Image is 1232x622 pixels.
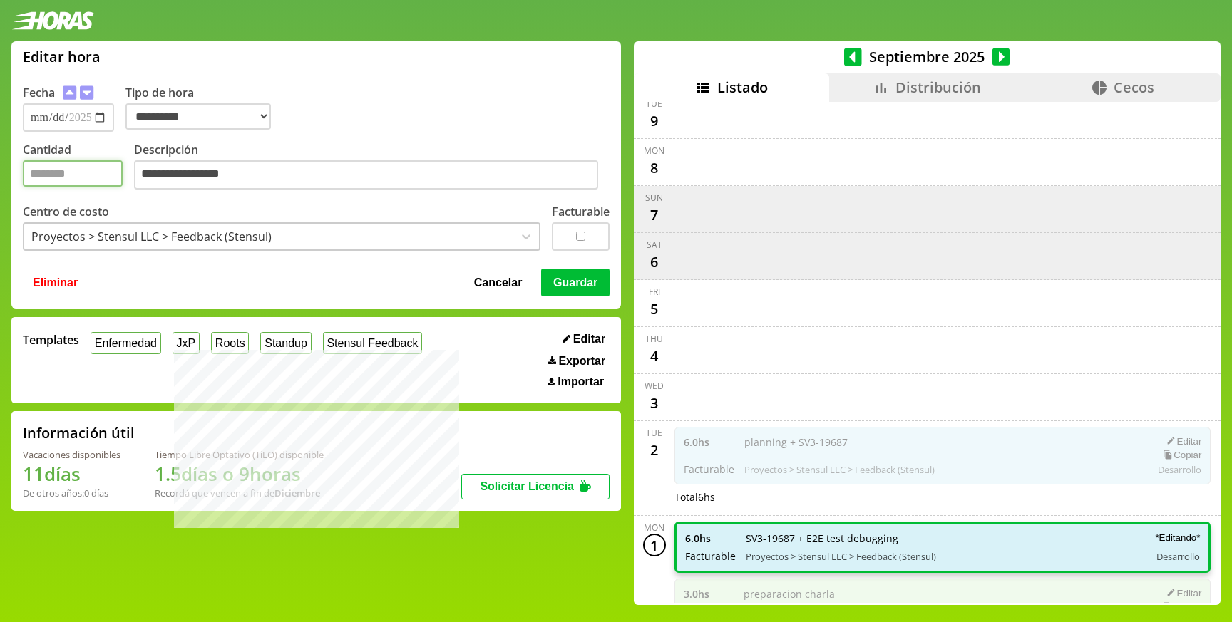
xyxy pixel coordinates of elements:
button: Exportar [544,354,610,368]
span: Importar [558,375,604,388]
h2: Información útil [23,423,135,442]
div: Vacaciones disponibles [23,448,120,461]
div: 2 [643,439,666,462]
button: Stensul Feedback [323,332,423,354]
div: scrollable content [634,102,1221,603]
div: 3 [643,392,666,415]
div: Tue [646,427,662,439]
div: 7 [643,204,666,227]
label: Centro de costo [23,204,109,219]
div: Total 6 hs [674,490,1211,504]
span: Listado [717,78,768,97]
b: Diciembre [274,487,320,499]
div: Mon [644,522,664,534]
div: Tiempo Libre Optativo (TiLO) disponible [155,448,324,461]
div: Fri [649,286,660,298]
h1: 11 días [23,461,120,487]
button: Enfermedad [91,332,161,354]
button: Standup [260,332,311,354]
div: Sun [645,192,663,204]
button: Editar [558,332,610,346]
button: Eliminar [29,269,82,296]
div: Recordá que vencen a fin de [155,487,324,499]
img: logotipo [11,11,94,30]
textarea: Descripción [134,160,598,190]
div: 4 [643,345,666,368]
div: Sat [647,239,662,251]
div: 5 [643,298,666,321]
span: Distribución [895,78,981,97]
label: Fecha [23,85,55,100]
div: 1 [643,534,666,556]
label: Cantidad [23,142,134,194]
div: 9 [643,110,666,133]
div: Wed [645,380,664,392]
span: Exportar [558,355,605,368]
input: Cantidad [23,160,123,187]
button: Cancelar [470,269,527,296]
span: Editar [573,333,605,346]
label: Tipo de hora [125,85,282,132]
div: Tue [646,98,662,110]
button: Roots [211,332,249,354]
div: Thu [645,333,663,345]
div: De otros años: 0 días [23,487,120,499]
span: Solicitar Licencia [480,480,574,492]
span: Templates [23,332,79,348]
span: Septiembre 2025 [862,47,992,66]
select: Tipo de hora [125,103,271,130]
div: 6 [643,251,666,274]
button: Guardar [541,269,610,296]
div: 8 [643,157,666,180]
label: Facturable [552,204,610,219]
span: Cecos [1114,78,1154,97]
label: Descripción [134,142,610,194]
div: Mon [644,145,664,157]
div: Proyectos > Stensul LLC > Feedback (Stensul) [31,229,272,244]
button: Solicitar Licencia [461,474,610,499]
h1: Editar hora [23,47,101,66]
h1: 1.5 días o 9 horas [155,461,324,487]
button: JxP [173,332,200,354]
